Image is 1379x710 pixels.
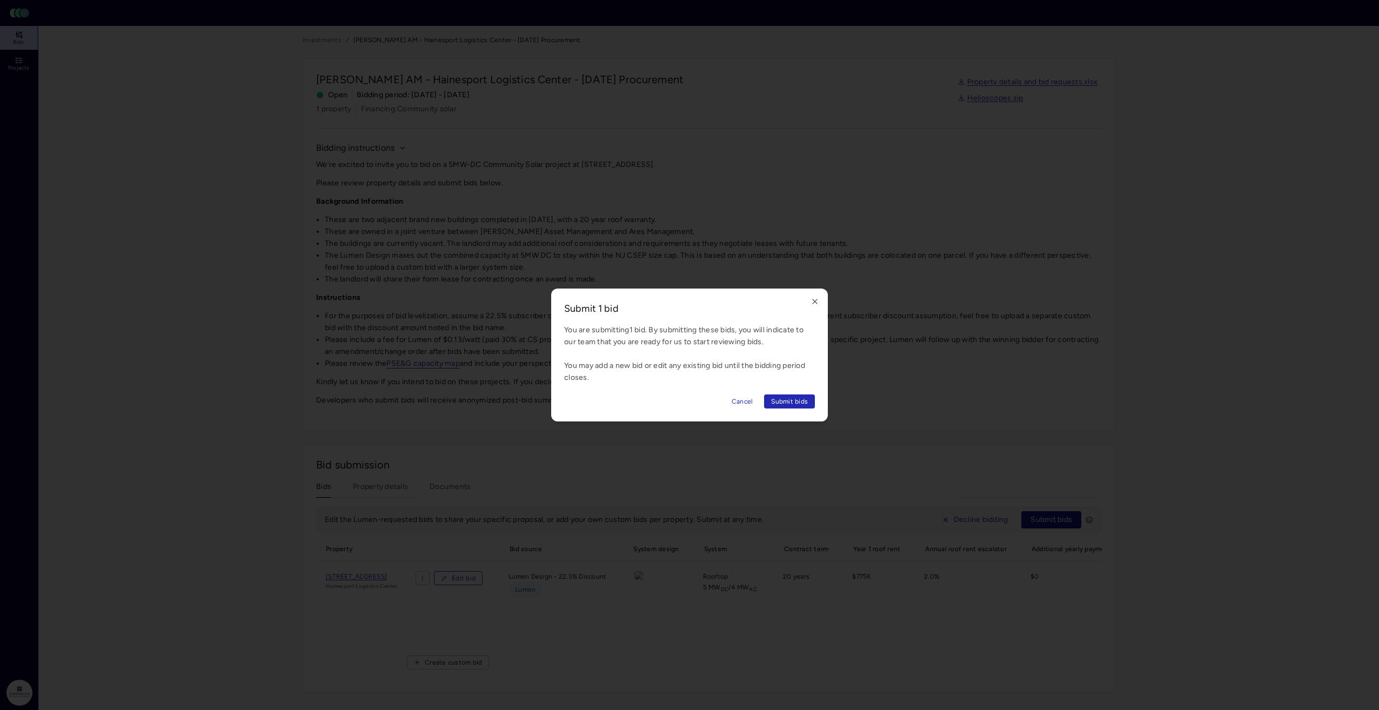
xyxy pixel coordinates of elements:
span: You are submitting 1 bid . By submitting these bids, you will indicate to our team that you are r... [564,325,805,382]
button: Submit bids [764,394,815,408]
button: Close [811,297,819,306]
button: Cancel [725,394,760,408]
span: Submit bids [771,396,808,407]
span: Cancel [732,396,753,407]
h2: Submit 1 bid [564,302,815,316]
